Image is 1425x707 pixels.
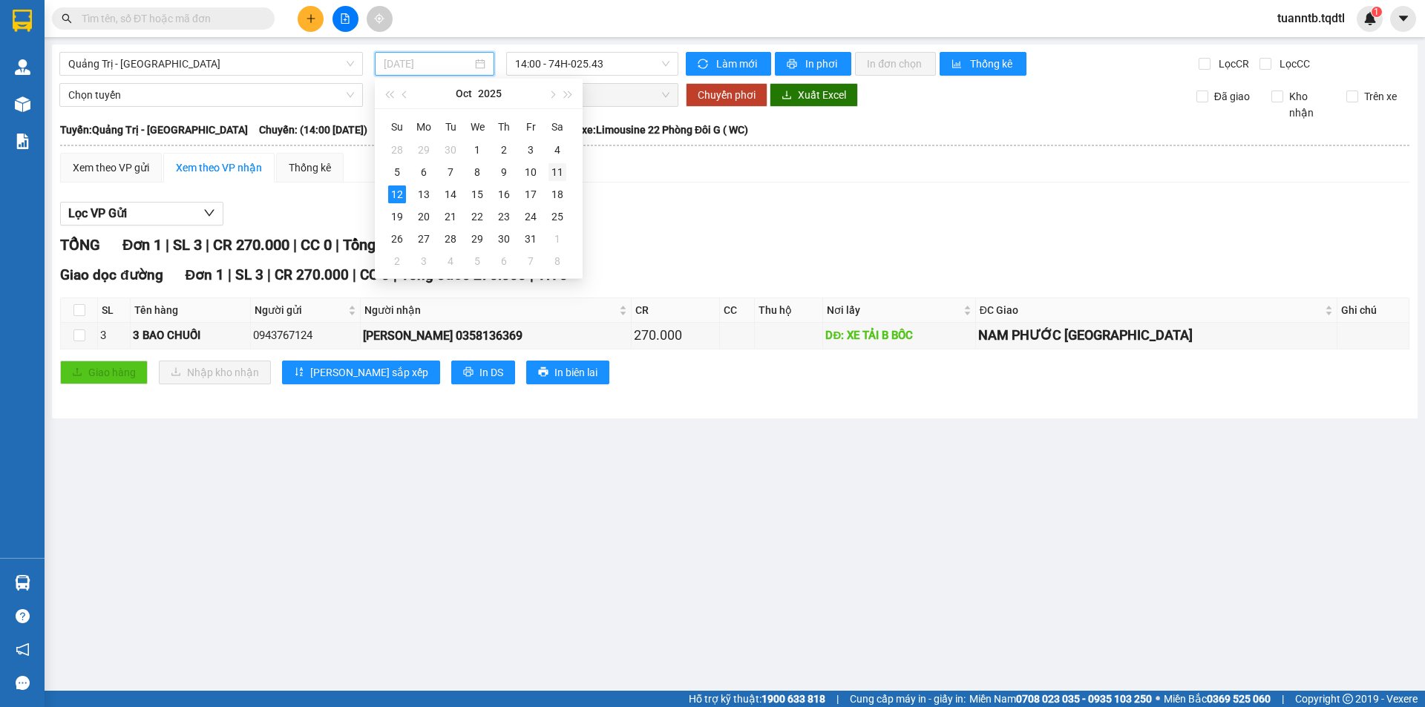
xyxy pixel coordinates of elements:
button: sort-ascending[PERSON_NAME] sắp xếp [282,361,440,384]
img: warehouse-icon [15,59,30,75]
td: 2025-10-21 [437,205,464,228]
th: Mo [410,115,437,139]
span: In DS [479,364,503,381]
span: 14:00 - 74H-025.43 [515,53,669,75]
td: 2025-11-03 [410,250,437,272]
span: sort-ascending [294,366,304,378]
td: 2025-10-12 [384,183,410,205]
td: 2025-11-06 [491,250,517,272]
td: 2025-10-24 [517,205,544,228]
td: 2025-10-06 [410,161,437,183]
span: Tổng cước 270.000 [343,236,470,254]
td: 2025-10-15 [464,183,491,205]
td: 2025-09-28 [384,139,410,161]
button: file-add [332,6,358,32]
div: DĐ: XE TẢI B BỐC [825,327,972,345]
img: warehouse-icon [15,575,30,591]
span: notification [16,642,30,657]
button: syncLàm mới [686,52,771,76]
sup: 1 [1372,7,1382,17]
div: 10 [522,163,540,181]
span: Chọn tuyến [68,84,354,106]
td: 2025-10-08 [464,161,491,183]
div: 26 [388,230,406,248]
span: Chuyến: (14:00 [DATE]) [259,122,367,138]
td: 2025-11-07 [517,250,544,272]
td: 2025-10-04 [544,139,571,161]
button: Lọc VP Gửi [60,202,223,226]
td: 2025-10-18 [544,183,571,205]
th: Su [384,115,410,139]
span: [PERSON_NAME] sắp xếp [310,364,428,381]
button: downloadXuất Excel [770,83,858,107]
span: Miền Nam [969,691,1152,707]
td: 2025-10-25 [544,205,571,228]
div: 28 [388,141,406,159]
div: 12 [388,185,406,203]
td: 2025-10-11 [544,161,571,183]
img: warehouse-icon [15,96,30,112]
button: aim [367,6,393,32]
td: 2025-10-14 [437,183,464,205]
button: bar-chartThống kê [940,52,1026,76]
td: 2025-09-30 [437,139,464,161]
span: message [16,676,30,690]
div: 1 [468,141,486,159]
td: 2025-10-29 [464,228,491,250]
span: ĐC Giao [980,302,1322,318]
span: Đã giao [1208,88,1256,105]
div: 0943767124 [253,327,358,345]
div: 23 [495,208,513,226]
div: 4 [548,141,566,159]
button: In đơn chọn [855,52,936,76]
div: 31 [522,230,540,248]
span: CC 0 [301,236,332,254]
span: Thống kê [970,56,1015,72]
b: Tuyến: Quảng Trị - [GEOGRAPHIC_DATA] [60,124,248,136]
th: CC [720,298,756,323]
span: Lọc CR [1213,56,1251,72]
span: caret-down [1397,12,1410,25]
span: Đơn 1 [122,236,162,254]
span: TỔNG [60,236,100,254]
td: 2025-10-22 [464,205,491,228]
span: 1 [1374,7,1379,17]
div: 7 [442,163,459,181]
td: 2025-10-20 [410,205,437,228]
div: 1 [548,230,566,248]
div: 6 [495,252,513,270]
span: | [267,266,271,283]
span: plus [306,13,316,24]
span: Lọc CC [1274,56,1312,72]
td: 2025-11-02 [384,250,410,272]
div: 29 [415,141,433,159]
div: 16 [495,185,513,203]
div: 21 [442,208,459,226]
strong: 1900 633 818 [761,693,825,705]
img: solution-icon [15,134,30,149]
div: 270.000 [634,325,716,346]
div: Thống kê [289,160,331,176]
span: | [335,236,339,254]
div: 22 [468,208,486,226]
span: Chọn chuyến [515,84,669,106]
div: [PERSON_NAME] 0358136369 [363,326,629,345]
td: 2025-11-04 [437,250,464,272]
div: 28 [442,230,459,248]
span: Kho nhận [1283,88,1335,121]
th: Tu [437,115,464,139]
td: 2025-09-29 [410,139,437,161]
td: 2025-10-28 [437,228,464,250]
th: Ghi chú [1337,298,1409,323]
div: 5 [388,163,406,181]
button: printerIn phơi [775,52,851,76]
span: | [166,236,169,254]
td: 2025-10-01 [464,139,491,161]
th: Tên hàng [131,298,250,323]
div: 13 [415,185,433,203]
span: search [62,13,72,24]
img: icon-new-feature [1363,12,1377,25]
div: 18 [548,185,566,203]
span: bar-chart [951,59,964,70]
td: 2025-11-01 [544,228,571,250]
